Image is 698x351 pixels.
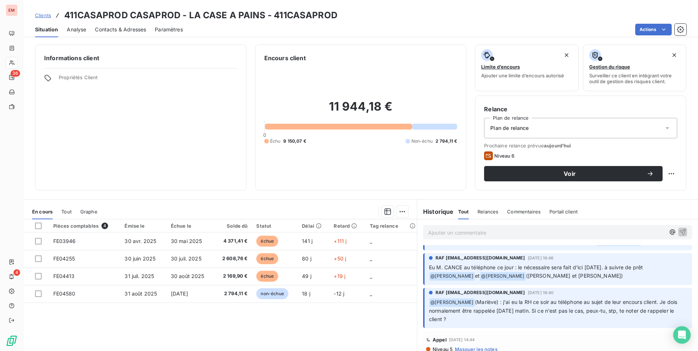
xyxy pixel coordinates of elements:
[53,255,75,262] span: FE04255
[370,223,413,229] div: Tag relance
[484,105,677,113] h6: Relance
[370,290,372,297] span: _
[155,26,183,33] span: Paramètres
[124,238,156,244] span: 30 avr. 2025
[411,138,433,144] span: Non-échu
[124,290,157,297] span: 31 août 2025
[171,290,188,297] span: [DATE]
[480,272,525,281] span: @ [PERSON_NAME]
[429,264,643,270] span: Eu M. CANCE au téléphone ce jour : le nécessaire sera fait d'ici [DATE]. à suivre de prêt
[429,272,475,281] span: @ [PERSON_NAME]
[673,326,691,344] div: Open Intercom Messenger
[218,290,248,297] span: 2 794,11 €
[370,273,372,279] span: _
[171,255,202,262] span: 30 juil. 2025
[449,337,475,342] span: [DATE] 14:44
[494,153,514,159] span: Niveau 6
[218,273,248,280] span: 2 169,90 €
[53,238,76,244] span: FE03946
[481,64,520,70] span: Limite d’encours
[370,255,372,262] span: _
[171,273,204,279] span: 30 août 2025
[171,223,210,229] div: Échue le
[80,209,97,215] span: Graphe
[14,269,20,276] span: 4
[370,238,372,244] span: _
[436,289,525,296] span: RAF [EMAIL_ADDRESS][DOMAIN_NAME]
[32,209,53,215] span: En cours
[218,223,248,229] div: Solde dû
[302,273,311,279] span: 49 j
[256,236,278,247] span: échue
[436,138,457,144] span: 2 794,11 €
[44,54,237,62] h6: Informations client
[59,74,237,85] span: Propriétés Client
[484,166,663,181] button: Voir
[436,255,525,261] span: RAF [EMAIL_ADDRESS][DOMAIN_NAME]
[61,209,72,215] span: Tout
[256,288,288,299] span: non-échue
[334,255,346,262] span: +50 j
[263,132,266,138] span: 0
[35,26,58,33] span: Situation
[589,64,630,70] span: Gestion du risque
[490,124,529,132] span: Plan de relance
[458,209,469,215] span: Tout
[11,70,20,77] span: 36
[218,255,248,262] span: 2 608,76 €
[95,26,146,33] span: Contacts & Adresses
[334,238,346,244] span: +111 j
[528,290,554,295] span: [DATE] 16:40
[484,143,677,148] span: Prochaine relance prévue
[549,209,578,215] span: Portail client
[6,4,18,16] div: EM
[526,273,623,279] span: ([PERSON_NAME] et [PERSON_NAME])
[528,256,554,260] span: [DATE] 16:46
[334,273,345,279] span: +19 j
[35,12,51,19] a: Clients
[302,255,311,262] span: 80 j
[256,253,278,264] span: échue
[429,299,679,322] span: (Mariève) : j'ai eu la RH ce soir au téléphone au sujet de leur encours client. Je dois normaleme...
[256,223,293,229] div: Statut
[124,255,156,262] span: 30 juin 2025
[124,273,154,279] span: 31 juil. 2025
[493,171,647,177] span: Voir
[475,273,480,279] span: et
[124,223,162,229] div: Émise le
[433,337,447,343] span: Appel
[64,9,337,22] h3: 411CASAPROD CASAPROD - LA CASE A PAINS - 411CASAPROD
[53,273,75,279] span: FE04413
[507,209,541,215] span: Commentaires
[302,238,312,244] span: 141 j
[6,335,18,347] img: Logo LeanPay
[544,143,571,148] span: aujourd’hui
[478,209,498,215] span: Relances
[589,73,680,84] span: Surveiller ce client en intégrant votre outil de gestion des risques client.
[171,238,202,244] span: 30 mai 2025
[270,138,281,144] span: Échu
[334,290,344,297] span: -12 j
[583,45,686,91] button: Gestion du risqueSurveiller ce client en intégrant votre outil de gestion des risques client.
[35,12,51,18] span: Clients
[635,24,672,35] button: Actions
[481,73,564,78] span: Ajouter une limite d’encours autorisé
[218,238,248,245] span: 4 371,41 €
[264,99,457,121] h2: 11 944,18 €
[417,207,454,216] h6: Historique
[101,223,108,229] span: 4
[302,223,325,229] div: Délai
[256,271,278,282] span: échue
[53,290,76,297] span: FE04580
[53,223,116,229] div: Pièces comptables
[302,290,310,297] span: 18 j
[429,298,475,307] span: @ [PERSON_NAME]
[67,26,86,33] span: Analyse
[475,45,578,91] button: Limite d’encoursAjouter une limite d’encours autorisé
[264,54,306,62] h6: Encours client
[334,223,361,229] div: Retard
[283,138,306,144] span: 9 150,07 €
